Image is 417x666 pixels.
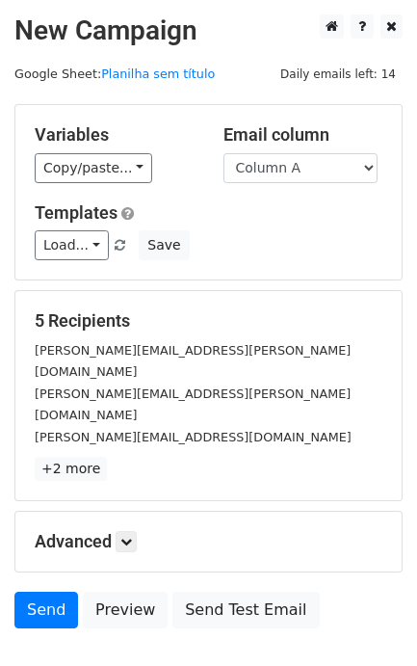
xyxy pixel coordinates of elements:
a: Daily emails left: 14 [274,67,403,81]
h2: New Campaign [14,14,403,47]
h5: Variables [35,124,195,146]
small: [PERSON_NAME][EMAIL_ADDRESS][DOMAIN_NAME] [35,430,352,444]
h5: 5 Recipients [35,310,382,332]
a: Copy/paste... [35,153,152,183]
small: Google Sheet: [14,67,215,81]
a: Templates [35,202,117,223]
button: Save [139,230,189,260]
h5: Email column [223,124,383,146]
small: [PERSON_NAME][EMAIL_ADDRESS][PERSON_NAME][DOMAIN_NAME] [35,386,351,423]
a: Load... [35,230,109,260]
h5: Advanced [35,531,382,552]
small: [PERSON_NAME][EMAIL_ADDRESS][PERSON_NAME][DOMAIN_NAME] [35,343,351,380]
a: Send Test Email [172,592,319,628]
a: Preview [83,592,168,628]
a: Planilha sem título [101,67,215,81]
span: Daily emails left: 14 [274,64,403,85]
a: +2 more [35,457,107,481]
a: Send [14,592,78,628]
